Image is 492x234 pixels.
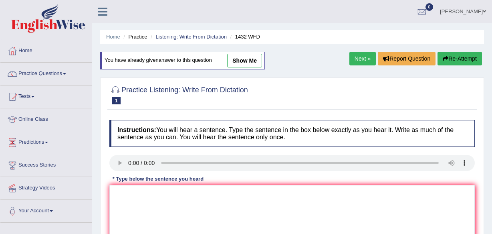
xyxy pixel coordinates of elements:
[109,84,248,104] h2: Practice Listening: Write From Dictation
[100,52,265,69] div: You have already given answer to this question
[349,52,376,65] a: Next »
[0,85,92,106] a: Tests
[121,33,147,41] li: Practice
[227,54,262,67] a: show me
[112,97,121,104] span: 1
[378,52,436,65] button: Report Question
[228,33,260,41] li: 1432 WFD
[438,52,482,65] button: Re-Attempt
[117,126,156,133] b: Instructions:
[0,154,92,174] a: Success Stories
[425,3,434,11] span: 0
[155,34,227,40] a: Listening: Write From Dictation
[0,40,92,60] a: Home
[109,120,475,147] h4: You will hear a sentence. Type the sentence in the box below exactly as you hear it. Write as muc...
[0,63,92,83] a: Practice Questions
[0,131,92,151] a: Predictions
[0,108,92,128] a: Online Class
[109,175,207,183] div: * Type below the sentence you heard
[106,34,120,40] a: Home
[0,177,92,197] a: Strategy Videos
[0,200,92,220] a: Your Account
